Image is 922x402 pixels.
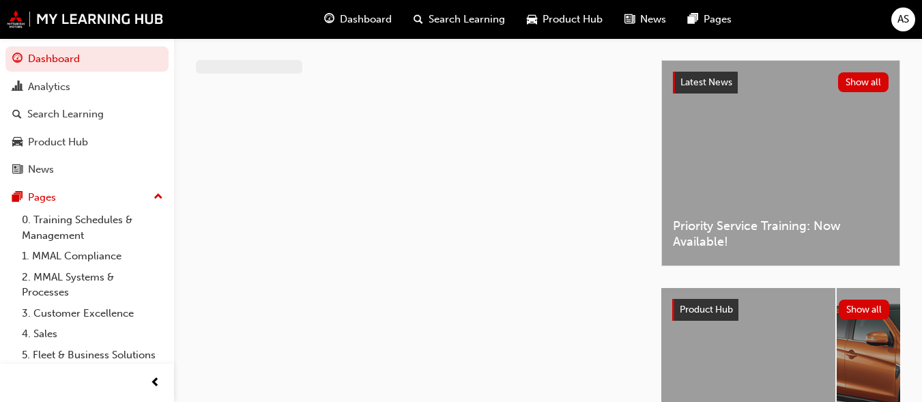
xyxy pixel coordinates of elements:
[12,137,23,149] span: car-icon
[16,246,169,267] a: 1. MMAL Compliance
[5,185,169,210] button: Pages
[12,192,23,204] span: pages-icon
[680,76,732,88] span: Latest News
[16,210,169,246] a: 0. Training Schedules & Management
[5,74,169,100] a: Analytics
[403,5,516,33] a: search-iconSearch Learning
[838,72,889,92] button: Show all
[150,375,160,392] span: prev-icon
[661,60,900,266] a: Latest NewsShow allPriority Service Training: Now Available!
[673,72,889,94] a: Latest NewsShow all
[27,106,104,122] div: Search Learning
[5,157,169,182] a: News
[313,5,403,33] a: guage-iconDashboard
[5,44,169,185] button: DashboardAnalyticsSearch LearningProduct HubNews
[340,12,392,27] span: Dashboard
[12,164,23,176] span: news-icon
[12,109,22,121] span: search-icon
[614,5,677,33] a: news-iconNews
[527,11,537,28] span: car-icon
[897,12,909,27] span: AS
[28,190,56,205] div: Pages
[16,324,169,345] a: 4. Sales
[704,12,732,27] span: Pages
[5,102,169,127] a: Search Learning
[429,12,505,27] span: Search Learning
[5,130,169,155] a: Product Hub
[16,345,169,366] a: 5. Fleet & Business Solutions
[28,79,70,95] div: Analytics
[516,5,614,33] a: car-iconProduct Hub
[680,304,733,315] span: Product Hub
[28,162,54,177] div: News
[12,53,23,66] span: guage-icon
[839,300,890,319] button: Show all
[672,299,889,321] a: Product HubShow all
[12,81,23,94] span: chart-icon
[891,8,915,31] button: AS
[640,12,666,27] span: News
[16,267,169,303] a: 2. MMAL Systems & Processes
[677,5,743,33] a: pages-iconPages
[624,11,635,28] span: news-icon
[324,11,334,28] span: guage-icon
[7,10,164,28] img: mmal
[154,188,163,206] span: up-icon
[673,218,889,249] span: Priority Service Training: Now Available!
[5,46,169,72] a: Dashboard
[543,12,603,27] span: Product Hub
[28,134,88,150] div: Product Hub
[414,11,423,28] span: search-icon
[16,303,169,324] a: 3. Customer Excellence
[688,11,698,28] span: pages-icon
